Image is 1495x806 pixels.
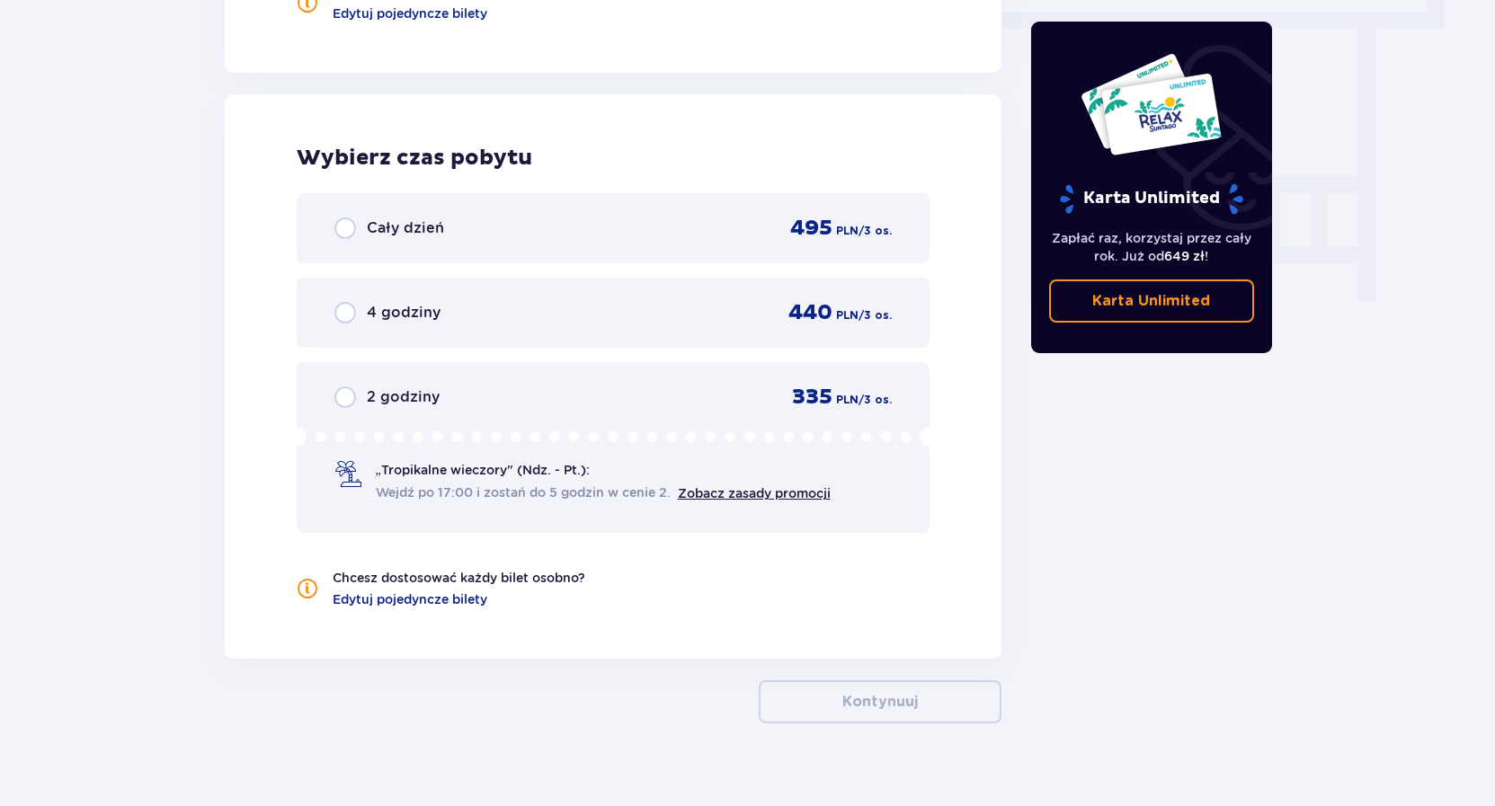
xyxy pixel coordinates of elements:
[759,680,1001,723] button: Kontynuuj
[376,461,590,479] span: „Tropikalne wieczory" (Ndz. - Pt.):
[367,387,440,407] span: 2 godziny
[842,692,918,712] p: Kontynuuj
[297,145,930,172] h2: Wybierz czas pobytu
[367,303,440,323] span: 4 godziny
[376,483,671,501] span: Wejdź po 17:00 i zostań do 5 godzin w cenie 2.
[1049,229,1254,265] p: Zapłać raz, korzystaj przez cały rok. Już od !
[1049,279,1254,323] a: Karta Unlimited
[333,569,585,587] p: Chcesz dostosować każdy bilet osobno?
[792,384,832,411] span: 335
[333,590,487,608] a: Edytuj pojedyncze bilety
[859,392,892,408] span: / 3 os.
[859,307,892,323] span: / 3 os.
[1164,249,1205,263] span: 649 zł
[836,223,859,239] span: PLN
[333,4,487,22] a: Edytuj pojedyncze bilety
[836,392,859,408] span: PLN
[678,486,831,500] a: Zobacz zasady promocji
[1080,52,1223,156] img: Dwie karty całoroczne do Suntago z napisem 'UNLIMITED RELAX', na białym tle z tropikalnymi liśćmi...
[859,223,892,239] span: / 3 os.
[1092,291,1210,311] p: Karta Unlimited
[790,215,832,242] span: 495
[788,299,832,326] span: 440
[1058,183,1245,215] p: Karta Unlimited
[367,218,444,238] span: Cały dzień
[836,307,859,323] span: PLN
